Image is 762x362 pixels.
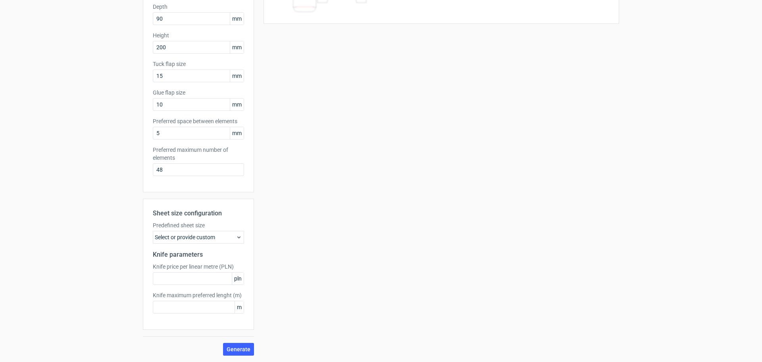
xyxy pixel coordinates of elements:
span: m [235,301,244,313]
label: Preferred space between elements [153,117,244,125]
span: Generate [227,347,250,352]
label: Height [153,31,244,39]
label: Preferred maximum number of elements [153,146,244,162]
label: Knife price per linear metre (PLN) [153,263,244,271]
span: mm [230,13,244,25]
label: Knife maximum preferred lenght (m) [153,291,244,299]
h2: Sheet size configuration [153,209,244,218]
span: mm [230,127,244,139]
span: mm [230,41,244,53]
div: Select or provide custom [153,231,244,244]
span: mm [230,70,244,82]
h2: Knife parameters [153,250,244,259]
label: Tuck flap size [153,60,244,68]
label: Glue flap size [153,89,244,97]
span: mm [230,99,244,110]
label: Predefined sheet size [153,221,244,229]
label: Depth [153,3,244,11]
button: Generate [223,343,254,356]
span: pln [232,273,244,285]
